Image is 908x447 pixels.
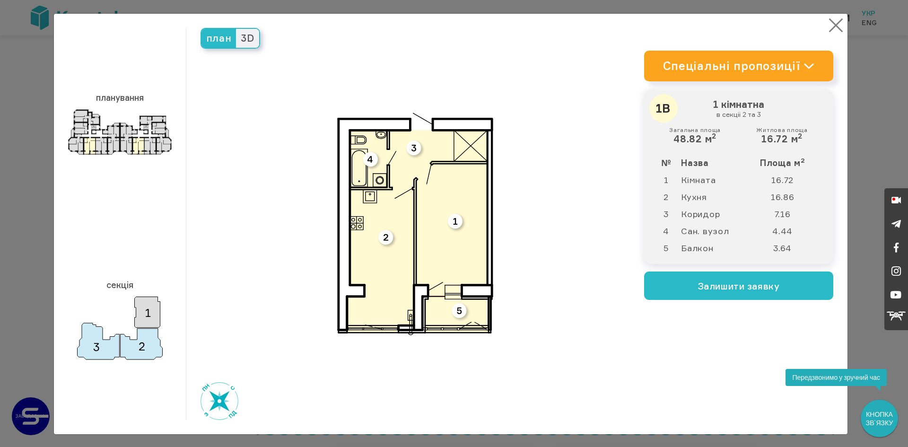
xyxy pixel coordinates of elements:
div: 1В [649,94,678,123]
td: 16.72 [749,171,826,188]
small: Загальна площа [669,127,721,133]
button: Залишити заявку [644,272,833,300]
td: Коридор [681,205,749,222]
td: Кімната [681,171,749,188]
h3: планування [68,88,172,107]
td: 4 [652,222,681,239]
td: 1 [652,171,681,188]
td: 16.86 [749,188,826,205]
small: Житлова площа [756,127,807,133]
span: план [201,29,236,48]
h3: секція [68,275,172,294]
th: Площа м [749,154,826,171]
td: 5 [652,239,681,256]
a: Спеціальні пропозиції [644,51,833,81]
h3: 1 кімнатна [652,96,826,121]
div: Передзвонимо у зручний час [786,369,887,386]
sup: 2 [801,157,805,164]
sup: 2 [712,131,716,140]
td: 3 [652,205,681,222]
sup: 2 [798,131,803,140]
td: 4.44 [749,222,826,239]
small: в секціі 2 та 3 [654,110,823,119]
th: Назва [681,154,749,171]
th: № [652,154,681,171]
td: Кухня [681,188,749,205]
div: КНОПКА ЗВ`ЯЗКУ [862,401,897,436]
div: 48.82 м [669,127,721,145]
div: 16.72 м [756,127,807,145]
td: 2 [652,188,681,205]
span: 3D [236,29,259,48]
img: 1b_3.svg [337,113,493,335]
td: 3.64 [749,239,826,256]
td: Балкон [681,239,749,256]
button: Close [827,16,845,35]
td: 7.16 [749,205,826,222]
td: Сан. вузол [681,222,749,239]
